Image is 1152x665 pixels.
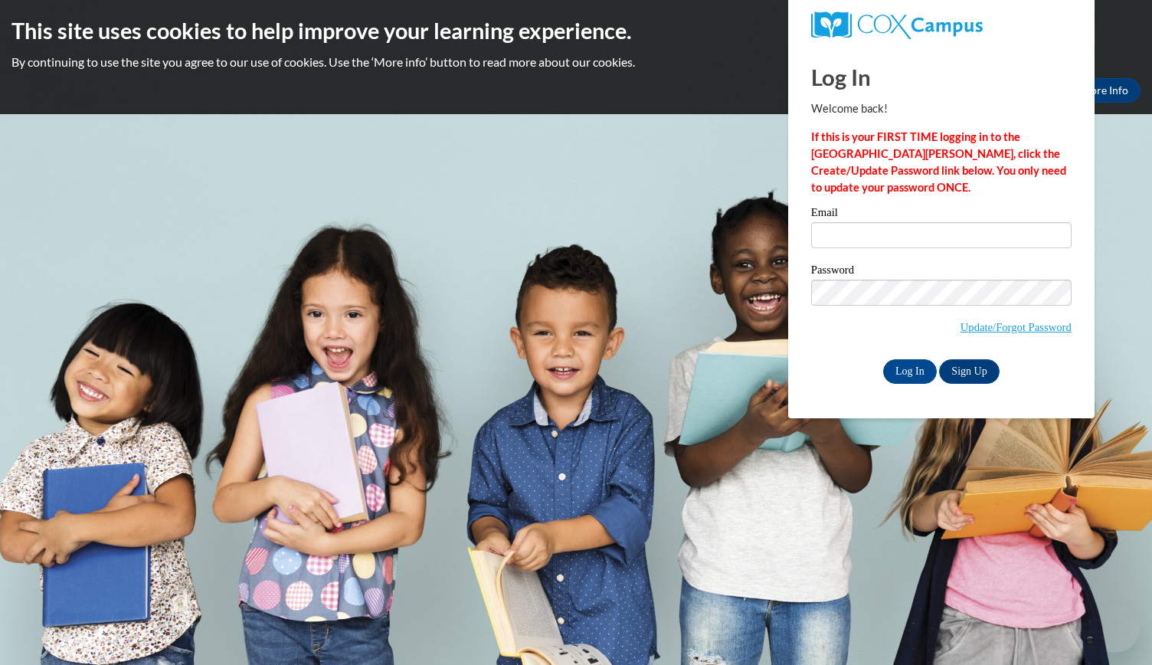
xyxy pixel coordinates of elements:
[1069,78,1141,103] a: More Info
[939,359,999,384] a: Sign Up
[961,321,1072,333] a: Update/Forgot Password
[1091,604,1140,653] iframe: Button to launch messaging window
[11,15,1141,46] h2: This site uses cookies to help improve your learning experience.
[811,100,1072,117] p: Welcome back!
[811,264,1072,280] label: Password
[811,207,1072,222] label: Email
[811,130,1066,194] strong: If this is your FIRST TIME logging in to the [GEOGRAPHIC_DATA][PERSON_NAME], click the Create/Upd...
[11,54,1141,70] p: By continuing to use the site you agree to our use of cookies. Use the ‘More info’ button to read...
[883,359,937,384] input: Log In
[811,11,1072,39] a: COX Campus
[811,11,983,39] img: COX Campus
[811,61,1072,93] h1: Log In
